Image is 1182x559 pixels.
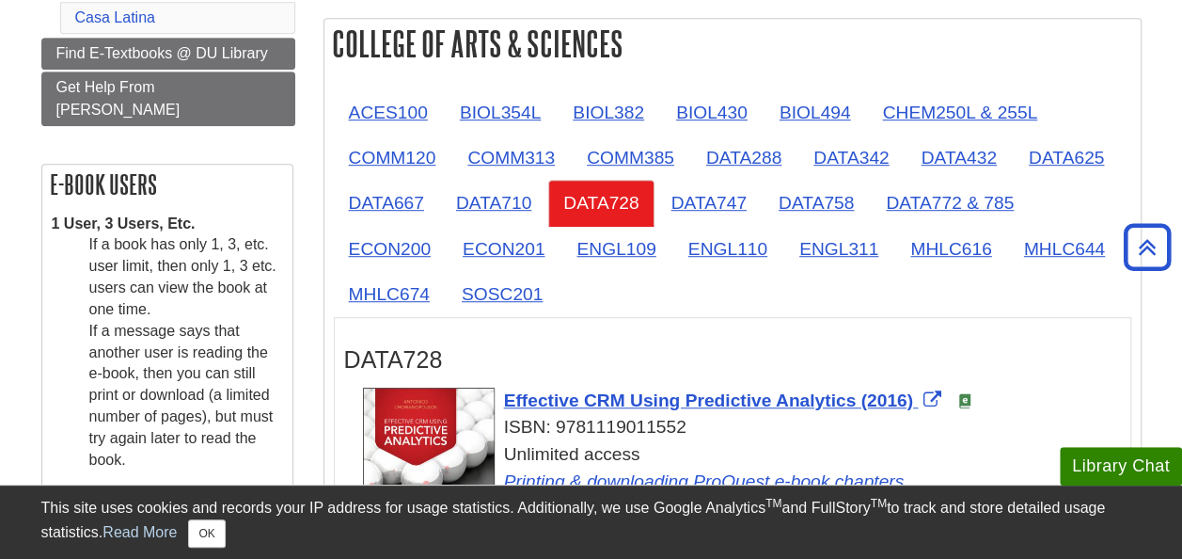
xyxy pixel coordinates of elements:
a: ENGL110 [673,226,782,272]
span: Effective CRM Using Predictive Analytics (2016) [504,391,913,410]
a: DATA432 [906,135,1011,181]
a: Read More [102,524,177,540]
a: COMM313 [452,135,570,181]
a: COMM120 [334,135,451,181]
h2: E-book Users [42,165,292,204]
a: DATA710 [441,180,546,226]
a: Link opens in new window [504,391,946,410]
span: Get Help From [PERSON_NAME] [56,79,181,118]
h2: College of Arts & Sciences [324,19,1141,69]
a: ECON201 [448,226,559,272]
a: DATA288 [691,135,796,181]
a: MHLC616 [895,226,1006,272]
a: DATA758 [764,180,869,226]
h3: DATA728 [344,346,1121,374]
a: ACES100 [334,89,443,136]
a: DATA747 [656,180,762,226]
a: Link opens in new window [504,471,905,491]
button: Library Chat [1060,447,1182,486]
a: CHEM250L & 255L [867,89,1052,136]
a: DATA625 [1014,135,1119,181]
dt: 1 User, 3 Users, Etc. [52,214,283,235]
a: BIOL382 [558,89,659,136]
a: MHLC674 [334,271,445,317]
a: ECON200 [334,226,446,272]
a: MHLC644 [1009,226,1120,272]
a: DATA342 [798,135,904,181]
div: ISBN: 9781119011552 [363,414,1121,441]
a: SOSC201 [447,271,558,317]
a: Find E-Textbooks @ DU Library [41,38,295,70]
a: BIOL354L [445,89,556,136]
sup: TM [765,497,781,510]
a: Casa Latina [75,9,155,25]
a: ENGL109 [561,226,670,272]
a: BIOL430 [661,89,763,136]
a: DATA667 [334,180,439,226]
a: BIOL494 [764,89,866,136]
sup: TM [871,497,887,510]
a: DATA728 [548,180,654,226]
a: DATA772 & 785 [871,180,1029,226]
a: Get Help From [PERSON_NAME] [41,72,295,126]
img: e-Book [957,393,972,408]
div: Unlimited access [363,441,1121,522]
div: This site uses cookies and records your IP address for usage statistics. Additionally, we use Goo... [41,497,1142,548]
dd: If a book has only 1, 3, etc. user limit, then only 1, 3 etc. users can view the book at one time... [89,234,283,471]
button: Close [188,519,225,548]
a: Back to Top [1117,234,1177,260]
a: COMM385 [572,135,689,181]
span: Find E-Textbooks @ DU Library [56,45,268,61]
a: ENGL311 [784,226,893,272]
